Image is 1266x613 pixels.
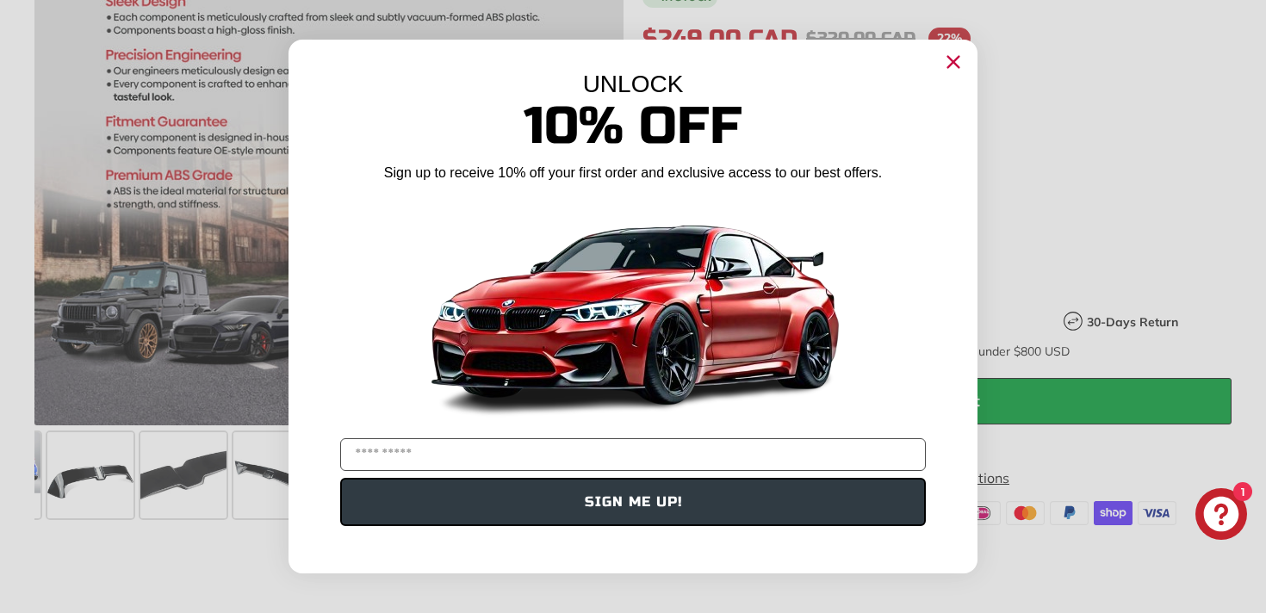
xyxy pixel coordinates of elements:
[340,438,926,471] input: YOUR EMAIL
[384,165,882,180] span: Sign up to receive 10% off your first order and exclusive access to our best offers.
[340,478,926,526] button: SIGN ME UP!
[1190,488,1252,544] inbox-online-store-chat: Shopify online store chat
[524,95,742,158] span: 10% Off
[583,71,684,97] span: UNLOCK
[418,189,848,431] img: Banner showing BMW 4 Series Body kit
[940,48,967,76] button: Close dialog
